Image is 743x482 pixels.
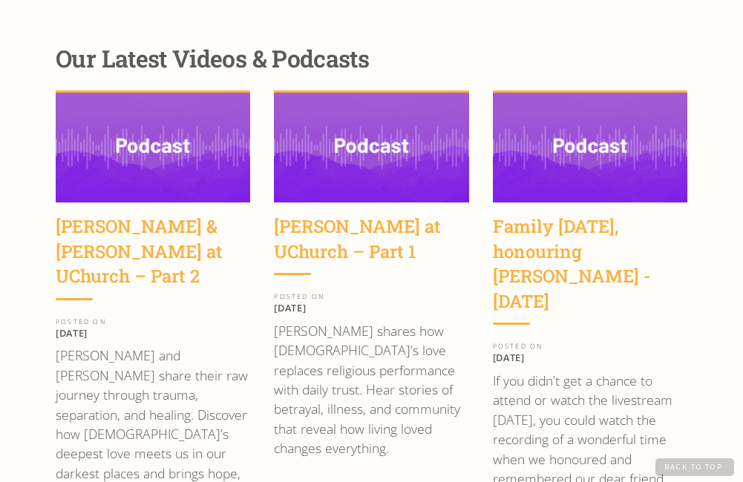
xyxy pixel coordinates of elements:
[56,44,687,73] div: Our Latest Videos & Podcasts
[493,343,687,350] div: POSTED ON
[274,302,468,314] p: [DATE]
[274,214,468,264] div: [PERSON_NAME] at UChurch – Part 1
[274,214,468,273] a: [PERSON_NAME] at UChurch – Part 1
[274,93,468,202] img: Wayne Jacobsen at UChurch – Part 1
[56,214,250,289] div: [PERSON_NAME] & [PERSON_NAME] at UChurch – Part 2
[56,327,250,339] p: [DATE]
[56,93,250,202] img: Wayne & Sara Jacobsen at UChurch – Part 2
[493,93,687,202] img: Family Sunday, honouring Jen Reding - June 9, 2024
[274,321,468,458] p: [PERSON_NAME] shares how [DEMOGRAPHIC_DATA]’s love replaces religious performance with daily trus...
[493,351,687,363] p: [DATE]
[655,458,734,476] a: Back to Top
[56,319,250,326] div: POSTED ON
[493,214,687,323] a: Family [DATE], honouring [PERSON_NAME] - [DATE]
[274,294,468,300] div: POSTED ON
[493,214,687,314] div: Family [DATE], honouring [PERSON_NAME] - [DATE]
[56,214,250,298] a: [PERSON_NAME] & [PERSON_NAME] at UChurch – Part 2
